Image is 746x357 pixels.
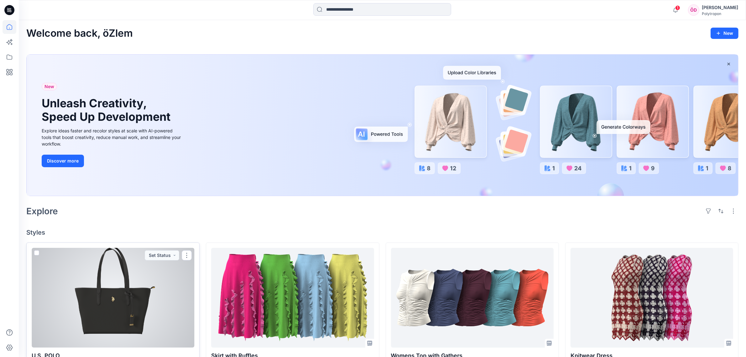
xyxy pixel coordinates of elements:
[26,206,58,216] h2: Explore
[32,248,194,348] a: U.S. POLO
[42,155,183,167] a: Discover more
[26,229,738,236] h4: Styles
[702,11,738,16] div: Polytropon
[702,4,738,11] div: [PERSON_NAME]
[688,4,699,16] div: ÖD
[42,127,183,147] div: Explore ideas faster and recolor styles at scale with AI-powered tools that boost creativity, red...
[42,97,173,124] h1: Unleash Creativity, Speed Up Development
[211,248,374,348] a: Skirt with Ruffles
[675,5,680,10] span: 1
[26,28,133,39] h2: Welcome back, öZlem
[711,28,738,39] button: New
[571,248,733,348] a: Knitwear Dress
[391,248,554,348] a: Womens Top with Gathers
[44,83,54,90] span: New
[42,155,84,167] button: Discover more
